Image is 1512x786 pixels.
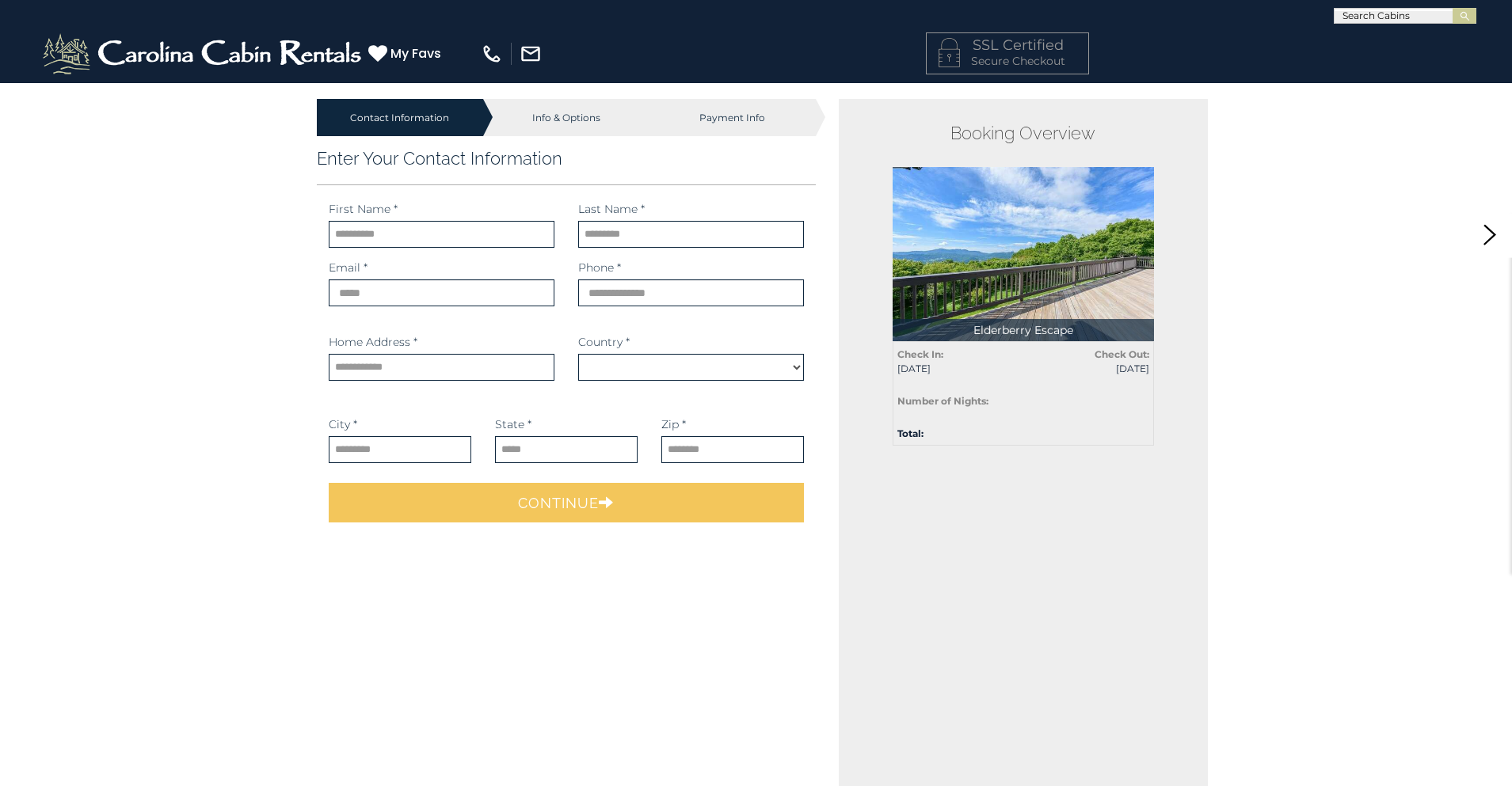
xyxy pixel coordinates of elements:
img: White-1-2.png [40,30,368,78]
strong: Number of Nights: [897,395,988,407]
p: Elderberry Escape [893,319,1154,341]
p: Secure Checkout [939,53,1076,69]
label: Zip * [661,416,686,432]
label: State * [495,416,531,432]
span: [DATE] [1035,362,1149,375]
label: Last Name * [578,201,645,217]
span: [DATE] [897,362,1011,375]
label: Country * [578,334,630,350]
h4: SSL Certified [939,38,1076,54]
img: mail-regular-white.png [520,43,542,65]
label: Phone * [578,260,621,275]
strong: Check In: [897,348,943,360]
span: My Favs [390,44,441,63]
label: Email * [329,260,368,275]
img: phone-regular-white.png [481,43,503,65]
button: Continue [329,483,805,522]
img: LOCKICON1.png [939,38,960,67]
img: 1714393889_thumbnail.jpeg [893,167,1154,341]
label: City * [329,416,357,432]
a: My Favs [368,44,445,64]
h2: Booking Overview [893,123,1154,143]
label: First Name * [329,201,398,217]
strong: Check Out: [1095,348,1149,360]
h3: Enter Your Contact Information [317,148,817,169]
strong: Total: [897,427,924,439]
label: Home Address * [329,334,417,350]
